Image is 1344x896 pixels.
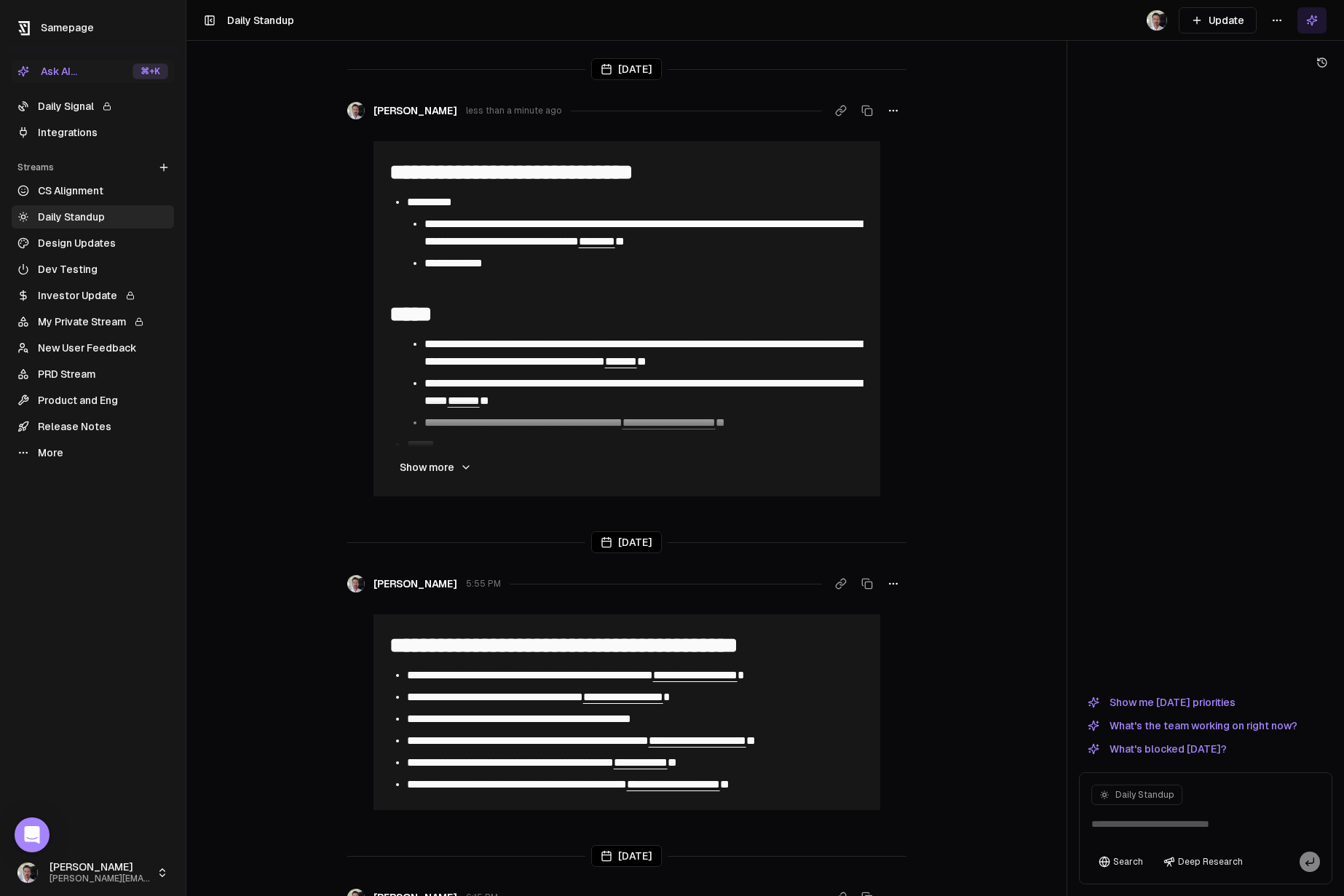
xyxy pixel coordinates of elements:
[1079,740,1236,758] button: What's blocked [DATE]?
[12,284,174,307] a: Investor Update
[12,231,174,255] a: Design Updates
[466,578,501,590] span: 5:55 PM
[12,336,174,360] a: New User Feedback
[12,415,174,438] a: Release Notes
[1179,7,1257,33] button: Update
[12,156,174,179] div: Streams
[227,15,294,26] span: Daily Standup
[12,362,174,386] a: PRD Stream
[12,258,174,281] a: Dev Testing
[12,60,174,83] button: Ask AI...⌘+K
[12,441,174,464] a: More
[12,179,174,202] a: CS Alignment
[12,389,174,412] a: Product and Eng
[50,861,151,874] span: [PERSON_NAME]
[1156,852,1250,872] button: Deep Research
[373,576,457,591] span: [PERSON_NAME]
[347,102,365,119] img: _image
[12,95,174,118] a: Daily Signal
[591,845,662,867] div: [DATE]
[15,817,50,852] div: Open Intercom Messenger
[347,575,365,592] img: _image
[466,105,562,116] span: less than a minute ago
[1147,10,1167,31] img: _image
[373,103,457,118] span: [PERSON_NAME]
[1079,694,1244,711] button: Show me [DATE] priorities
[1115,789,1174,801] span: Daily Standup
[591,531,662,553] div: [DATE]
[50,873,151,884] span: [PERSON_NAME][EMAIL_ADDRESS]
[1091,852,1150,872] button: Search
[41,22,94,33] span: Samepage
[12,310,174,333] a: My Private Stream
[1079,717,1306,734] button: What's the team working on right now?
[133,63,168,79] div: ⌘ +K
[17,863,38,883] img: _image
[17,64,77,79] div: Ask AI...
[388,453,483,482] button: Show more
[12,205,174,229] a: Daily Standup
[12,855,174,890] button: [PERSON_NAME][PERSON_NAME][EMAIL_ADDRESS]
[591,58,662,80] div: [DATE]
[12,121,174,144] a: Integrations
